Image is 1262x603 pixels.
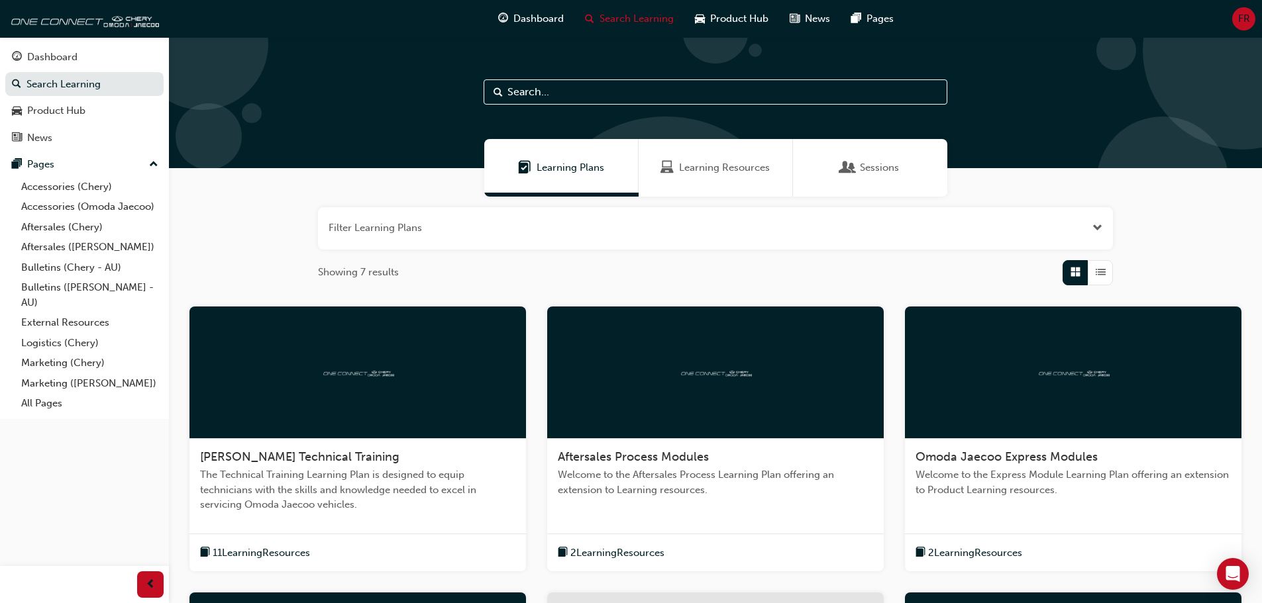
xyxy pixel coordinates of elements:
span: Grid [1071,265,1080,280]
span: book-icon [558,545,568,561]
span: Product Hub [710,11,768,26]
span: List [1096,265,1106,280]
a: Bulletins ([PERSON_NAME] - AU) [16,277,164,312]
span: car-icon [12,105,22,117]
span: news-icon [12,132,22,144]
span: Welcome to the Express Module Learning Plan offering an extension to Product Learning resources. [916,467,1231,497]
a: pages-iconPages [841,5,904,32]
div: News [27,130,52,146]
input: Search... [484,79,947,105]
a: External Resources [16,312,164,333]
span: 2 Learning Resources [928,545,1022,561]
span: prev-icon [146,577,156,593]
span: News [805,11,830,26]
span: guage-icon [12,52,22,64]
a: Learning PlansLearning Plans [484,139,639,197]
a: Logistics (Chery) [16,333,164,353]
img: oneconnect [7,5,159,32]
a: oneconnectAftersales Process ModulesWelcome to the Aftersales Process Learning Plan offering an e... [547,306,884,572]
img: oneconnect [1037,365,1110,378]
a: Dashboard [5,45,164,70]
span: pages-icon [851,11,861,27]
a: Aftersales ([PERSON_NAME]) [16,237,164,257]
div: Pages [27,157,54,172]
span: The Technical Training Learning Plan is designed to equip technicians with the skills and knowled... [200,467,515,512]
a: oneconnectOmoda Jaecoo Express ModulesWelcome to the Express Module Learning Plan offering an ext... [905,306,1241,572]
button: DashboardSearch LearningProduct HubNews [5,42,164,152]
a: guage-iconDashboard [488,5,574,32]
button: FR [1232,7,1255,30]
span: Sessions [860,160,899,175]
button: book-icon2LearningResources [916,545,1022,561]
span: search-icon [12,79,21,91]
div: Open Intercom Messenger [1217,558,1249,590]
span: Learning Resources [660,160,674,175]
span: Pages [867,11,894,26]
button: Pages [5,152,164,177]
span: [PERSON_NAME] Technical Training [200,449,399,464]
button: book-icon11LearningResources [200,545,310,561]
a: Learning ResourcesLearning Resources [639,139,793,197]
a: Accessories (Chery) [16,177,164,197]
span: FR [1238,11,1250,26]
a: car-iconProduct Hub [684,5,779,32]
span: 2 Learning Resources [570,545,664,561]
a: Bulletins (Chery - AU) [16,257,164,278]
span: Dashboard [513,11,564,26]
img: oneconnect [321,365,394,378]
span: Learning Plans [537,160,604,175]
span: book-icon [200,545,210,561]
a: news-iconNews [779,5,841,32]
span: car-icon [695,11,705,27]
a: All Pages [16,393,164,414]
span: Welcome to the Aftersales Process Learning Plan offering an extension to Learning resources. [558,467,873,497]
a: Marketing (Chery) [16,353,164,373]
span: Learning Resources [679,160,770,175]
span: Search [494,85,503,100]
span: 11 Learning Resources [213,545,310,561]
span: Aftersales Process Modules [558,449,709,464]
a: Search Learning [5,72,164,97]
span: up-icon [149,156,158,173]
a: SessionsSessions [793,139,947,197]
span: Sessions [841,160,855,175]
a: Accessories (Omoda Jaecoo) [16,197,164,217]
span: Search Learning [600,11,674,26]
button: book-icon2LearningResources [558,545,664,561]
a: oneconnect[PERSON_NAME] Technical TrainingThe Technical Training Learning Plan is designed to equ... [189,306,526,572]
span: Omoda Jaecoo Express Modules [916,449,1098,464]
img: oneconnect [679,365,752,378]
span: book-icon [916,545,925,561]
span: guage-icon [498,11,508,27]
span: Showing 7 results [318,265,399,280]
span: search-icon [585,11,594,27]
div: Product Hub [27,103,85,118]
a: search-iconSearch Learning [574,5,684,32]
button: Open the filter [1092,220,1102,236]
a: News [5,126,164,150]
div: Dashboard [27,50,78,65]
a: Marketing ([PERSON_NAME]) [16,373,164,394]
span: Learning Plans [518,160,531,175]
a: Aftersales (Chery) [16,217,164,238]
span: pages-icon [12,159,22,171]
span: news-icon [790,11,800,27]
a: Product Hub [5,99,164,123]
